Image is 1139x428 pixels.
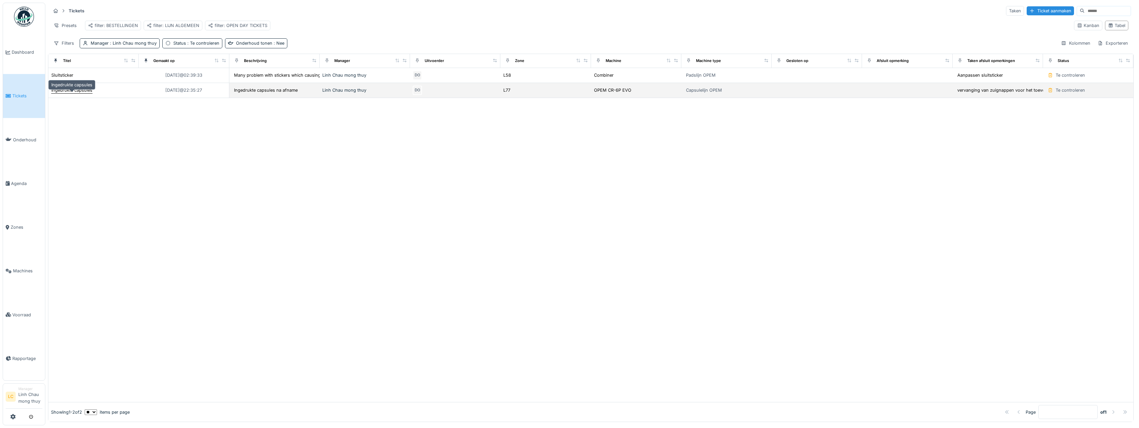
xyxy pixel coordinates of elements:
[3,30,45,74] a: Dashboard
[877,58,909,64] div: Afsluit opmerking
[11,224,42,230] span: Zones
[88,22,138,29] div: filter: BESTELLINGEN
[109,41,157,46] span: : Linh Chau mong thuy
[244,58,267,64] div: Beschrijving
[66,8,87,14] strong: Tickets
[3,162,45,205] a: Agenda
[696,58,721,64] div: Machine type
[1056,72,1085,78] div: Te controleren
[272,41,284,46] span: : Nee
[51,21,80,30] div: Presets
[85,409,130,415] div: items per page
[12,49,42,55] span: Dashboard
[3,337,45,380] a: Rapportage
[3,205,45,249] a: Zones
[606,58,621,64] div: Machine
[686,72,716,78] div: Padslijn OPEM
[1027,6,1074,15] div: Ticket aanmaken
[12,93,42,99] span: Tickets
[234,87,298,93] div: Ingedrukte capsules na afname
[51,409,82,415] div: Showing 1 - 2 of 2
[1058,38,1093,48] div: Kolommen
[957,87,1064,93] div: vervanging van zuignappen voor het toevoeren va...
[503,72,511,78] div: L58
[14,7,34,27] img: Badge_color-CXgf-gQk.svg
[594,87,631,93] div: OPEM CR-6P EVO
[786,58,808,64] div: Gesloten op
[425,58,444,64] div: Uitvoerder
[147,22,199,29] div: filter: LIJN ALGEMEEN
[503,87,510,93] div: L77
[11,180,42,187] span: Agenda
[1077,22,1099,29] div: Kanban
[3,293,45,337] a: Voorraad
[334,58,350,64] div: Manager
[3,118,45,162] a: Onderhoud
[413,71,422,80] div: DO
[322,72,407,78] div: Linh Chau mong thuy
[967,58,1015,64] div: Taken afsluit opmerkingen
[6,386,42,409] a: LC ManagerLinh Chau mong thuy
[13,137,42,143] span: Onderhoud
[186,41,219,46] span: : Te controleren
[18,386,42,391] div: Manager
[13,268,42,274] span: Machines
[1100,409,1107,415] strong: of 1
[48,80,95,90] div: Ingedrukte capsules
[165,72,202,78] div: [DATE] @ 02:39:33
[153,58,175,64] div: Gemaakt op
[12,355,42,362] span: Rapportage
[236,40,284,46] div: Onderhoud tonen
[594,72,614,78] div: Combiner
[208,22,267,29] div: filter: OPEN DAY TICKETS
[12,312,42,318] span: Voorraad
[3,249,45,293] a: Machines
[3,74,45,118] a: Tickets
[957,72,1003,78] div: Aanpassen sluitsticker
[18,386,42,407] li: Linh Chau mong thuy
[1006,6,1024,16] div: Taken
[165,87,202,93] div: [DATE] @ 22:35:27
[51,87,92,93] div: Ingedrukte capsules
[1108,22,1125,29] div: Tabel
[1095,38,1131,48] div: Exporteren
[91,40,157,46] div: Manager
[1056,87,1085,93] div: Te controleren
[63,58,71,64] div: Titel
[51,38,77,48] div: Filters
[322,87,407,93] div: Linh Chau mong thuy
[234,72,339,78] div: Many problem with stickers which causing proble...
[51,72,73,78] div: Sluitsticker
[686,87,722,93] div: Capsulelijn OPEM
[515,58,524,64] div: Zone
[1058,58,1069,64] div: Status
[6,392,16,402] li: LC
[1026,409,1036,415] div: Page
[413,86,422,95] div: DO
[173,40,219,46] div: Status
